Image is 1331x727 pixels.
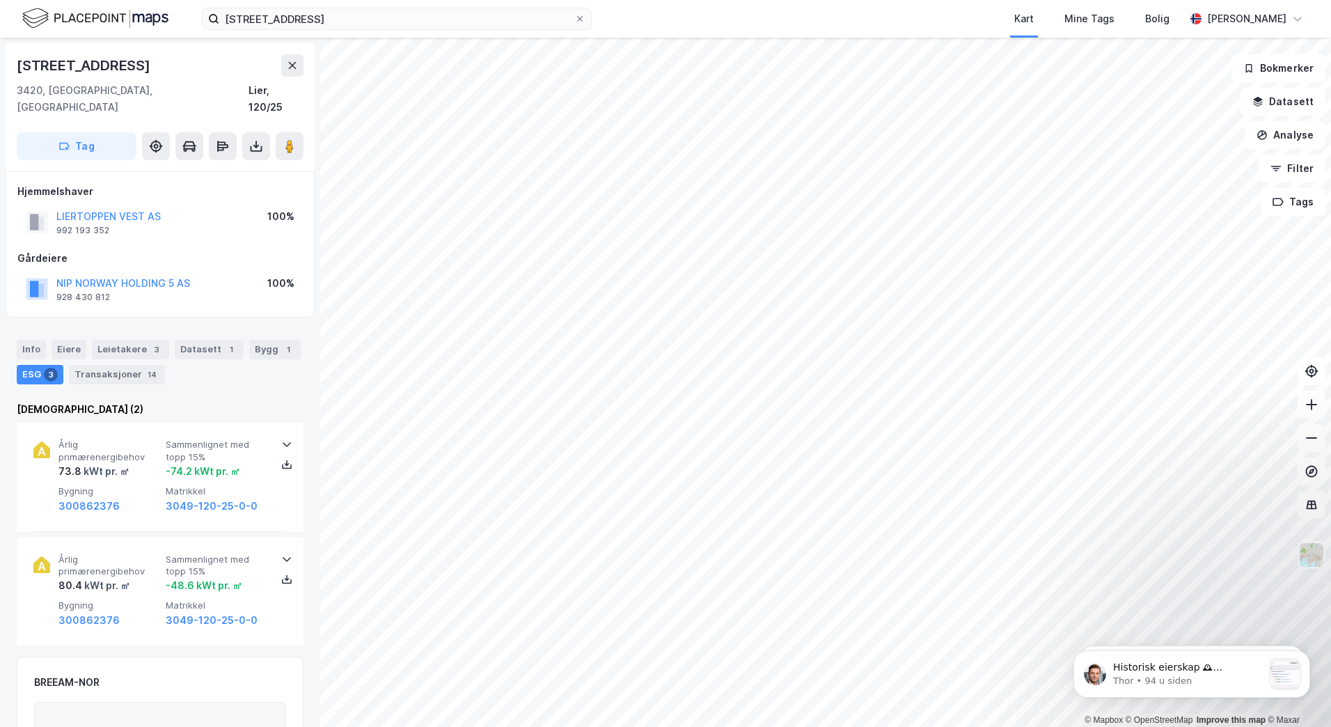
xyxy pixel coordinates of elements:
div: 73.8 [58,463,129,480]
div: Bolig [1145,10,1169,27]
div: Gårdeiere [17,250,303,267]
iframe: Intercom notifications melding [1053,623,1331,720]
div: ESG [17,365,63,384]
div: 3 [44,368,58,382]
button: Bokmerker [1231,54,1325,82]
button: Analyse [1245,121,1325,149]
div: 928 430 812 [56,292,110,303]
div: 1 [224,343,238,357]
div: [STREET_ADDRESS] [17,54,153,77]
div: kWt pr. ㎡ [81,463,129,480]
div: 100% [267,275,294,292]
div: Lier, 120/25 [249,82,304,116]
img: Z [1298,542,1325,568]
div: BREEAM-NOR [34,674,100,691]
span: Sammenlignet med topp 15% [166,439,267,463]
span: Bygning [58,485,160,497]
div: Bygg [249,340,301,359]
button: Datasett [1241,88,1325,116]
div: [DEMOGRAPHIC_DATA] (2) [17,401,304,418]
input: Søk på adresse, matrikkel, gårdeiere, leietakere eller personer [219,8,574,29]
div: Kart [1014,10,1034,27]
div: 3 [150,343,164,357]
div: Transaksjoner [69,365,165,384]
button: Filter [1259,155,1325,182]
button: 300862376 [58,612,120,629]
span: Årlig primærenergibehov [58,554,160,578]
div: 14 [145,368,159,382]
span: Bygning [58,600,160,611]
button: 3049-120-25-0-0 [166,612,258,629]
div: Leietakere [92,340,169,359]
span: Årlig primærenergibehov [58,439,160,463]
div: 1 [281,343,295,357]
a: Mapbox [1085,715,1123,725]
div: Mine Tags [1064,10,1115,27]
span: Matrikkel [166,485,267,497]
div: 80.4 [58,577,130,594]
div: 100% [267,208,294,225]
div: Eiere [52,340,86,359]
div: -74.2 kWt pr. ㎡ [166,463,240,480]
div: 3420, [GEOGRAPHIC_DATA], [GEOGRAPHIC_DATA] [17,82,249,116]
img: logo.f888ab2527a4732fd821a326f86c7f29.svg [22,6,168,31]
button: 300862376 [58,498,120,515]
div: Hjemmelshaver [17,183,303,200]
div: Datasett [175,340,244,359]
div: Info [17,340,46,359]
button: 3049-120-25-0-0 [166,498,258,515]
div: [PERSON_NAME] [1207,10,1286,27]
a: OpenStreetMap [1126,715,1193,725]
button: Tags [1261,188,1325,216]
a: Improve this map [1197,715,1266,725]
div: 992 193 352 [56,225,109,236]
div: -48.6 kWt pr. ㎡ [166,577,242,594]
button: Tag [17,132,136,160]
span: Matrikkel [166,600,267,611]
span: Sammenlignet med topp 15% [166,554,267,578]
div: kWt pr. ㎡ [82,577,130,594]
